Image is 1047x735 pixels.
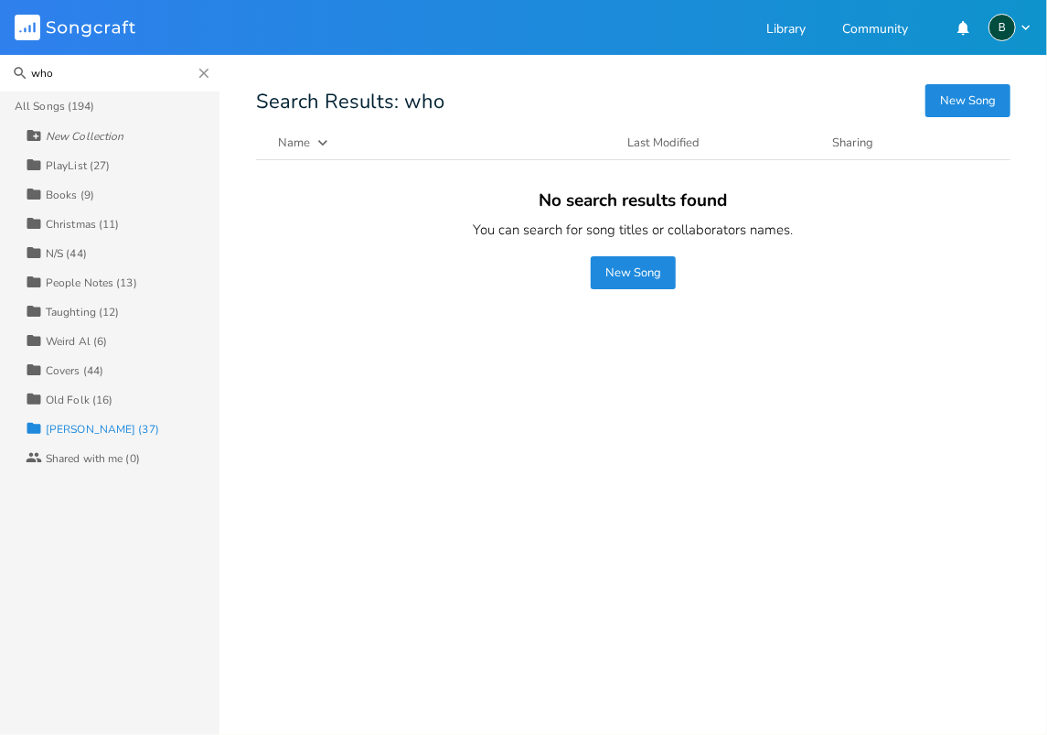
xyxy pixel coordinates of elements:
[46,307,119,318] div: Taughting (12)
[842,23,908,38] a: Community
[46,277,137,288] div: People Notes (13)
[766,23,806,38] a: Library
[46,219,119,230] div: Christmas (11)
[46,395,112,405] div: Old Folk (16)
[46,453,140,464] div: Shared with me (0)
[474,220,794,240] div: You can search for song titles or collaborators names.
[46,131,123,142] div: New Collection
[591,256,676,289] button: New Song
[540,189,728,212] h3: No search results found
[925,84,1010,117] button: New Song
[46,424,159,435] div: [PERSON_NAME] (37)
[988,14,1032,41] button: B
[15,101,95,112] div: All Songs (194)
[988,14,1016,41] div: BruCe
[278,134,605,152] button: Name
[832,134,942,152] div: Sharing
[46,365,103,376] div: Covers (44)
[46,189,94,200] div: Books (9)
[627,135,700,151] div: Last Modified
[46,160,110,171] div: PlayList (27)
[627,134,810,152] button: Last Modified
[46,336,107,347] div: Weird Al (6)
[46,248,87,259] div: N/S (44)
[278,135,310,151] div: Name
[256,92,1010,112] div: Search Results: who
